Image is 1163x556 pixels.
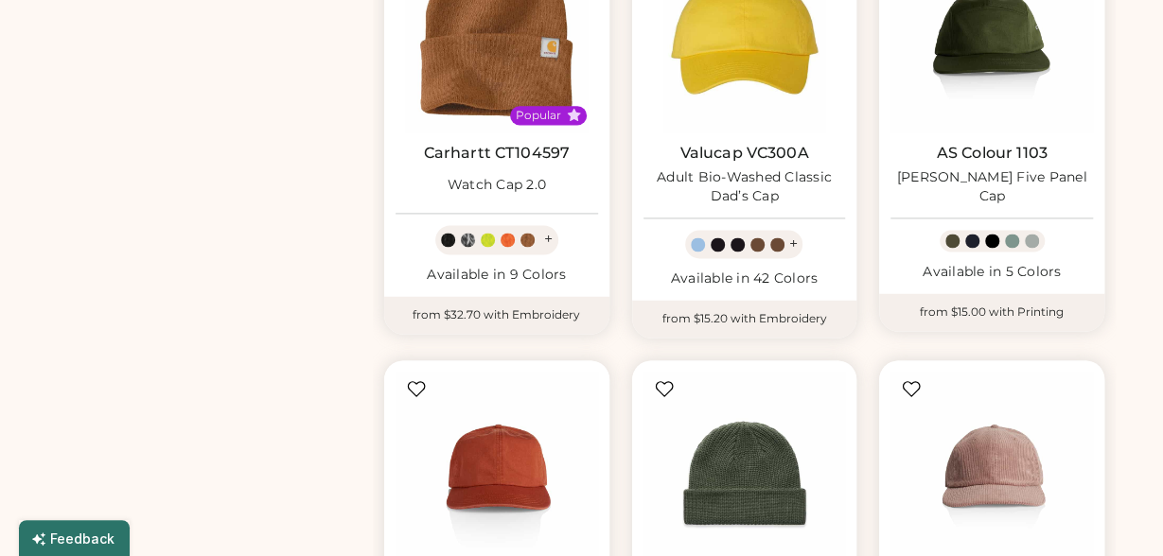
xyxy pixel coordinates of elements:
[643,168,846,206] div: Adult Bio-Washed Classic Dad’s Cap
[643,269,846,288] div: Available in 42 Colors
[384,296,609,334] div: from $32.70 with Embroidery
[890,263,1093,282] div: Available in 5 Colors
[879,293,1104,331] div: from $15.00 with Printing
[890,168,1093,206] div: [PERSON_NAME] Five Panel Cap
[788,234,797,254] div: +
[516,108,561,123] div: Popular
[937,144,1048,163] a: AS Colour 1103
[679,144,808,163] a: Valucap VC300A
[424,144,571,163] a: Carhartt CT104597
[544,229,553,250] div: +
[396,266,598,285] div: Available in 9 Colors
[632,300,857,338] div: from $15.20 with Embroidery
[567,108,581,122] button: Popular Style
[448,176,546,195] div: Watch Cap 2.0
